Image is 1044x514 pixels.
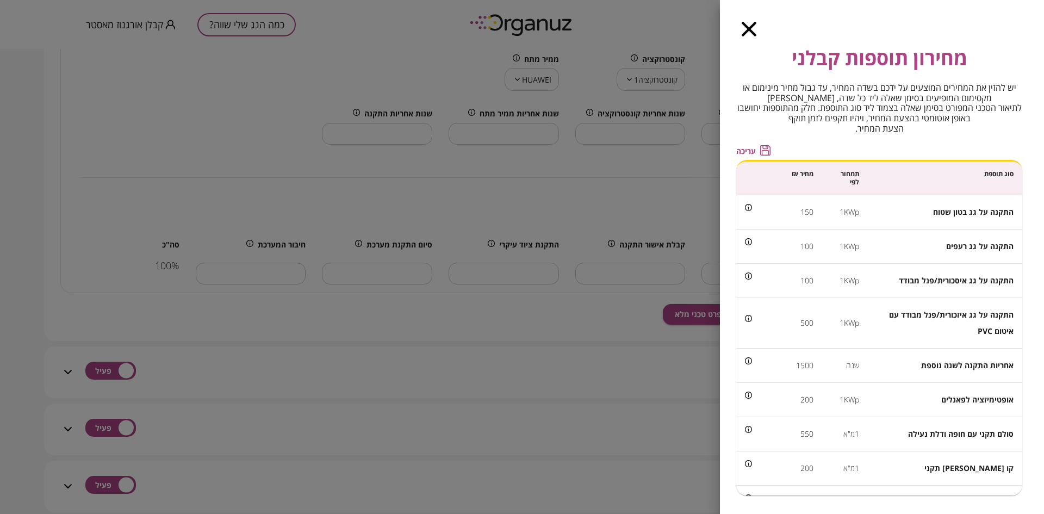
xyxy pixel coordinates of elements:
span: יש להזין את המחירים המוצעים על ידכם בשדה המחיר, עד גבול מחיר מינימום או מקסימום המופיעים בסימן שא... [736,83,1022,133]
td: 1KWp [822,230,868,264]
span: 1500 [796,360,813,370]
span: 200 [800,463,813,473]
span: התקנה על גג איזכורית/פנל מבודד עם איטום PVC [889,309,1014,336]
td: 1KWp [822,383,868,417]
span: 100 [800,275,813,286]
span: קו [PERSON_NAME] תקני [924,463,1014,473]
td: 1מ"א [822,451,868,486]
span: 100 [800,241,813,251]
span: התקנה על גג איסכורית/פנל מבודד [899,275,1014,286]
span: 150 [800,207,813,217]
td: 1מ"א [822,417,868,451]
span: 550 [800,429,813,439]
button: עריכה [736,145,770,156]
th: סוג תוספת [868,162,1022,195]
td: 1KWp [822,195,868,230]
span: עריכה [736,146,756,156]
span: אופטימיזציה לפאנלים [941,394,1014,405]
span: 200 [800,394,813,405]
span: סולם תקני עם חופה ודלת נעילה [908,429,1014,439]
span: 500 [800,318,813,328]
span: התקנה על גג רעפים [946,241,1014,251]
td: 1KWp [822,264,868,298]
span: מחירון תוספות קבלני [792,44,967,73]
span: אחריות התקנה לשנה נוספת [921,360,1014,370]
td: 1KWp [822,298,868,349]
td: שנה [822,349,868,383]
span: התקנה על גג בטון שטוח [933,207,1014,217]
th: מחיר ₪ [736,162,822,195]
th: תמחור לפי [822,162,868,195]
